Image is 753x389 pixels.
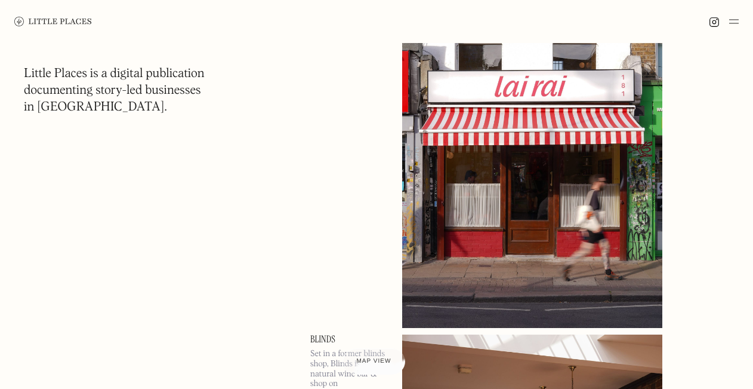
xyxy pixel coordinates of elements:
span: Map view [357,358,391,365]
a: Blinds [310,335,388,344]
a: Map view [342,348,406,375]
h1: Little Places is a digital publication documenting story-led businesses in [GEOGRAPHIC_DATA]. [24,66,205,116]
